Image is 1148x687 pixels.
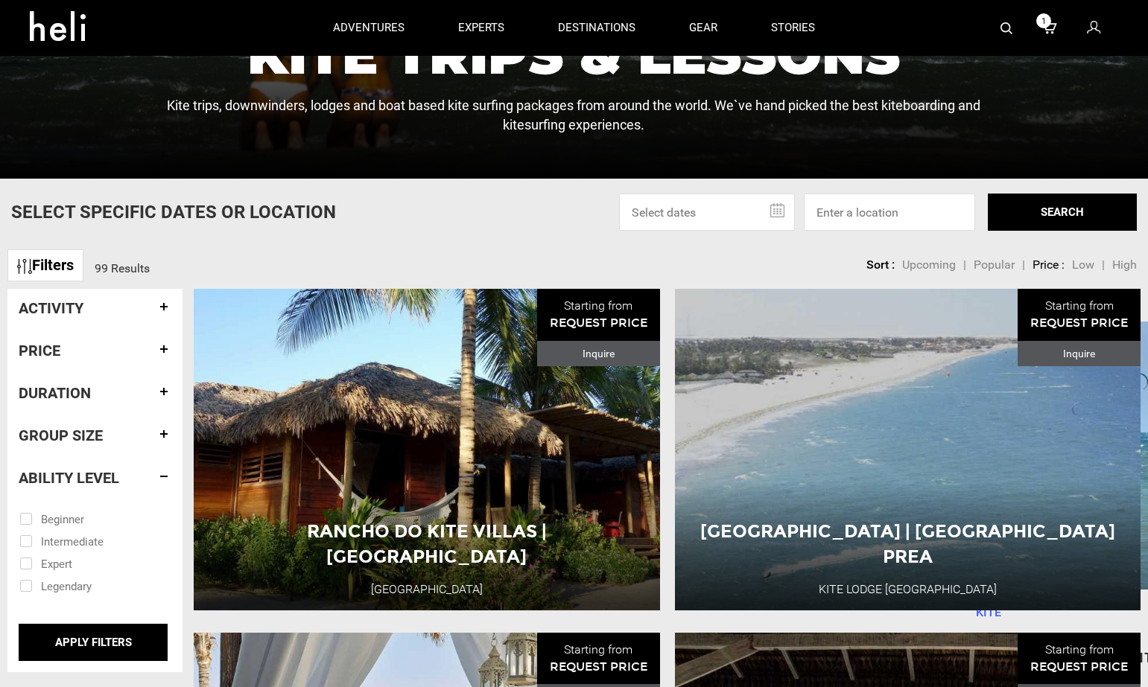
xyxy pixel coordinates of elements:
[619,194,795,231] input: Select dates
[1112,258,1137,272] span: High
[1072,258,1094,272] span: Low
[19,300,171,316] h4: Activity
[1036,13,1051,28] span: 1
[7,249,83,281] a: Filters
[19,427,171,444] h4: Group size
[95,261,150,275] span: 99 Results
[150,28,998,81] h1: Kite Trips & Lessons
[333,20,405,36] p: adventures
[1022,257,1025,274] li: |
[1000,22,1012,34] img: search-bar-icon.svg
[17,259,32,274] img: btn-icon.svg
[19,624,168,661] input: APPLY FILTERS
[558,20,635,36] p: destinations
[11,199,336,225] p: Select Specific Dates Or Location
[19,470,171,486] h4: Ability Level
[19,385,171,401] h4: Duration
[1033,257,1065,274] li: Price :
[866,257,895,274] li: Sort :
[19,342,171,359] h4: Price
[458,20,504,36] p: experts
[963,257,966,274] li: |
[1102,257,1105,274] li: |
[988,194,1137,231] button: SEARCH
[974,258,1015,272] span: Popular
[150,96,998,134] p: Kite trips, downwinders, lodges and boat based kite surfing packages from around the world. We`ve...
[804,194,975,231] input: Enter a location
[902,258,956,272] span: Upcoming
